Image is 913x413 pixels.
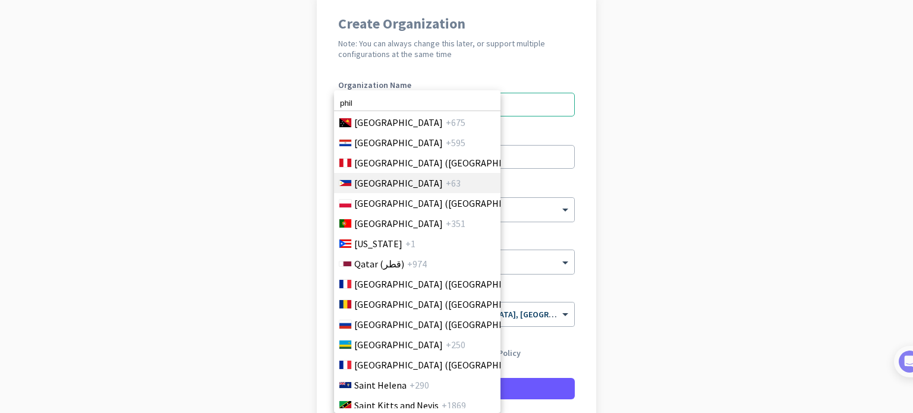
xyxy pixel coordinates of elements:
span: [US_STATE] [354,237,402,251]
span: +974 [407,257,427,271]
span: [GEOGRAPHIC_DATA] ([GEOGRAPHIC_DATA]) [354,297,540,311]
span: +250 [446,338,465,352]
span: [GEOGRAPHIC_DATA] ([GEOGRAPHIC_DATA]) [354,317,540,332]
span: +290 [410,378,429,392]
span: [GEOGRAPHIC_DATA] [354,135,443,150]
input: Search Country [334,96,500,111]
span: Saint Helena [354,378,407,392]
span: [GEOGRAPHIC_DATA] [354,338,443,352]
span: +1869 [442,398,466,412]
span: +63 [446,176,461,190]
span: Qatar (‫قطر‬‎) [354,257,404,271]
span: [GEOGRAPHIC_DATA] [354,216,443,231]
span: [GEOGRAPHIC_DATA] ([GEOGRAPHIC_DATA]) [354,196,540,210]
span: [GEOGRAPHIC_DATA] [354,176,443,190]
span: +595 [446,135,465,150]
span: [GEOGRAPHIC_DATA] ([GEOGRAPHIC_DATA]) [354,358,540,372]
span: [GEOGRAPHIC_DATA] ([GEOGRAPHIC_DATA]) [354,156,540,170]
span: +1 [405,237,415,251]
span: Saint Kitts and Nevis [354,398,439,412]
span: +351 [446,216,465,231]
span: +675 [446,115,465,130]
span: [GEOGRAPHIC_DATA] [354,115,443,130]
span: [GEOGRAPHIC_DATA] ([GEOGRAPHIC_DATA]) [354,277,540,291]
